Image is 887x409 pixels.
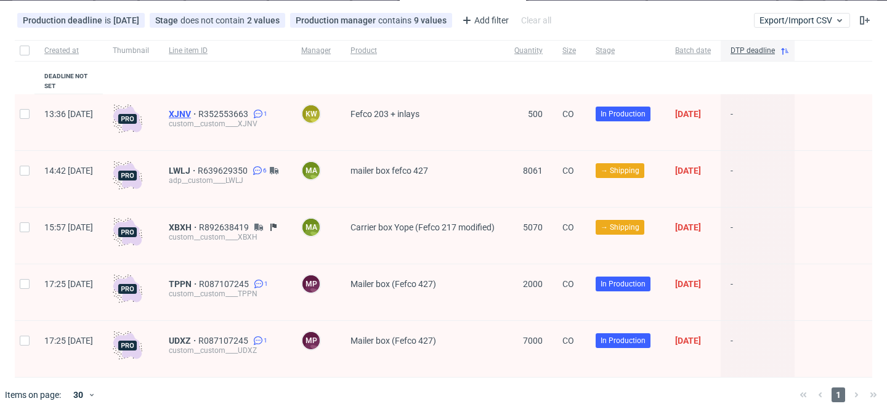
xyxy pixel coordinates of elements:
span: - [731,279,785,306]
img: pro-icon.017ec5509f39f3e742e3.png [113,161,142,190]
a: 1 [251,336,267,346]
span: 14:42 [DATE] [44,166,93,176]
span: 1 [832,387,845,402]
span: Items on page: [5,389,61,401]
span: 5070 [523,222,543,232]
span: Stage [596,46,655,56]
span: Mailer box (Fefco 427) [350,279,436,289]
span: 17:25 [DATE] [44,336,93,346]
span: [DATE] [675,336,701,346]
span: 2000 [523,279,543,289]
a: 6 [250,166,267,176]
div: [DATE] [113,15,139,25]
img: pro-icon.017ec5509f39f3e742e3.png [113,331,142,360]
span: In Production [601,108,646,119]
span: Product [350,46,495,56]
span: Size [562,46,576,56]
span: → Shipping [601,222,639,233]
span: CO [562,222,574,232]
span: Production deadline [23,15,105,25]
span: 8061 [523,166,543,176]
span: CO [562,336,574,346]
a: R892638419 [199,222,251,232]
span: → Shipping [601,165,639,176]
div: 30 [66,386,88,403]
div: Add filter [457,10,511,30]
span: [DATE] [675,109,701,119]
div: 9 values [414,15,447,25]
span: Production manager [296,15,378,25]
span: Batch date [675,46,711,56]
span: Created at [44,46,93,56]
button: Export/Import CSV [754,13,850,28]
span: 1 [264,279,268,289]
span: - [731,336,785,362]
div: custom__custom____TPPN [169,289,281,299]
a: LWLJ [169,166,198,176]
a: 1 [251,109,267,119]
span: CO [562,109,574,119]
a: R352553663 [198,109,251,119]
div: custom__custom____UDXZ [169,346,281,355]
span: Export/Import CSV [759,15,844,25]
span: XBXH [169,222,199,232]
span: Stage [155,15,180,25]
span: 13:36 [DATE] [44,109,93,119]
div: Clear all [519,12,554,29]
span: does not contain [180,15,247,25]
a: R087107245 [198,336,251,346]
div: custom__custom____XJNV [169,119,281,129]
div: adp__custom____LWLJ [169,176,281,185]
span: 500 [528,109,543,119]
span: is [105,15,113,25]
a: UDXZ [169,336,198,346]
a: XJNV [169,109,198,119]
span: CO [562,166,574,176]
span: 15:57 [DATE] [44,222,93,232]
figcaption: ma [302,219,320,236]
span: mailer box fefco 427 [350,166,428,176]
span: 17:25 [DATE] [44,279,93,289]
img: pro-icon.017ec5509f39f3e742e3.png [113,104,142,134]
span: 1 [264,336,267,346]
img: pro-icon.017ec5509f39f3e742e3.png [113,274,142,304]
span: 6 [263,166,267,176]
span: Mailer box (Fefco 427) [350,336,436,346]
a: 1 [251,279,268,289]
span: contains [378,15,414,25]
span: Fefco 203 + inlays [350,109,419,119]
img: pro-icon.017ec5509f39f3e742e3.png [113,217,142,247]
span: [DATE] [675,222,701,232]
span: [DATE] [675,166,701,176]
div: 2 values [247,15,280,25]
span: Quantity [514,46,543,56]
span: In Production [601,335,646,346]
figcaption: ma [302,162,320,179]
span: 7000 [523,336,543,346]
a: TPPN [169,279,199,289]
span: In Production [601,278,646,290]
span: - [731,222,785,249]
figcaption: MP [302,332,320,349]
span: Carrier box Yope (Fefco 217 modified) [350,222,495,232]
figcaption: MP [302,275,320,293]
span: CO [562,279,574,289]
span: [DATE] [675,279,701,289]
span: Manager [301,46,331,56]
a: R639629350 [198,166,250,176]
span: DTP deadline [731,46,775,56]
span: Thumbnail [113,46,149,56]
a: R087107245 [199,279,251,289]
figcaption: KW [302,105,320,123]
span: Line item ID [169,46,281,56]
span: 1 [264,109,267,119]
